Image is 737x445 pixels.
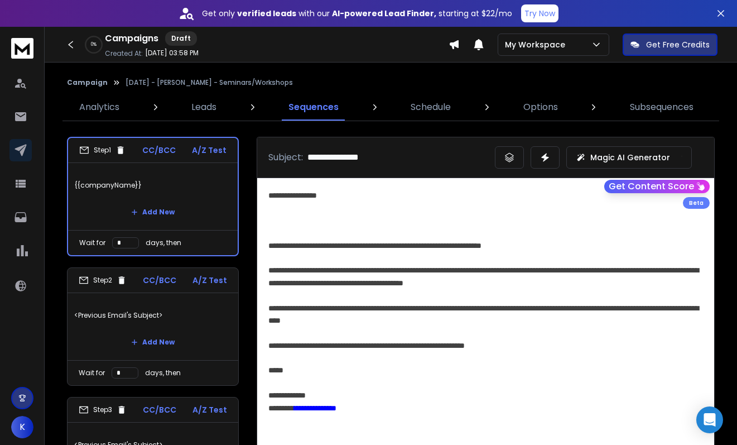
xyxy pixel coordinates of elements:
p: CC/BCC [143,275,176,286]
p: Created At: [105,49,143,58]
p: Get Free Credits [646,39,710,50]
p: Try Now [524,8,555,19]
button: Add New [122,331,184,353]
a: Analytics [73,94,126,121]
a: Leads [185,94,223,121]
strong: verified leads [237,8,296,19]
p: My Workspace [505,39,570,50]
p: Wait for [79,369,105,377]
p: Schedule [411,101,451,114]
p: Get only with our starting at $22/mo [202,8,512,19]
div: Step 1 [79,145,126,155]
p: A/Z Test [192,275,227,286]
p: A/Z Test [192,404,227,415]
a: Sequences [282,94,345,121]
img: logo [11,38,33,59]
button: Magic AI Generator [566,146,692,169]
li: Step2CC/BCCA/Z Test<Previous Email's Subject>Add NewWait fordays, then [67,267,239,386]
button: K [11,416,33,438]
div: Step 2 [79,275,127,285]
button: Campaign [67,78,108,87]
button: Try Now [521,4,558,22]
p: Subsequences [630,101,693,114]
p: Leads [191,101,216,114]
p: 0 % [91,41,97,48]
div: Step 3 [79,405,127,415]
p: Analytics [79,101,119,114]
p: CC/BCC [143,404,176,415]
button: Get Content Score [604,180,710,193]
h1: Campaigns [105,32,158,45]
p: Wait for [79,238,105,247]
strong: AI-powered Lead Finder, [332,8,436,19]
p: Sequences [288,101,339,114]
p: days, then [146,238,181,247]
div: Open Intercom Messenger [696,406,723,433]
p: Magic AI Generator [590,152,670,163]
p: Options [523,101,558,114]
a: Options [517,94,565,121]
div: Beta [683,197,710,209]
a: Subsequences [623,94,700,121]
p: A/Z Test [192,145,227,156]
li: Step1CC/BCCA/Z Test{{companyName}}Add NewWait fordays, then [67,137,239,256]
p: Subject: [268,151,303,164]
p: days, then [145,369,181,377]
p: <Previous Email's Subject> [74,300,232,331]
button: Add New [122,201,184,223]
p: [DATE] 03:58 PM [145,49,199,58]
p: [DATE] - [PERSON_NAME] - Seminars/Workshops [126,78,293,87]
button: Get Free Credits [623,34,717,56]
a: Schedule [404,94,457,121]
p: CC/BCC [142,145,176,156]
p: {{companyName}} [75,170,231,201]
div: Draft [165,31,197,46]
